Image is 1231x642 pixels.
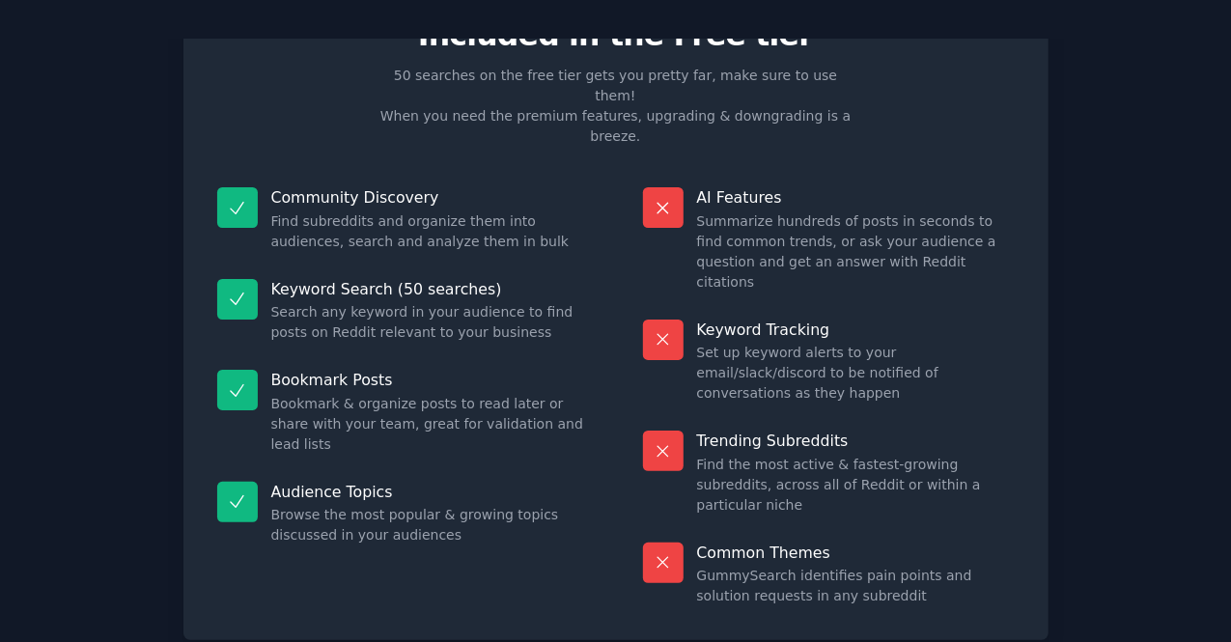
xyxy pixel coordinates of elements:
p: Community Discovery [271,187,589,208]
p: Trending Subreddits [697,431,1015,451]
p: Bookmark Posts [271,370,589,390]
p: Common Themes [697,543,1015,563]
p: 50 searches on the free tier gets you pretty far, make sure to use them! When you need the premiu... [373,66,859,147]
dd: Set up keyword alerts to your email/slack/discord to be notified of conversations as they happen [697,343,1015,404]
p: Keyword Search (50 searches) [271,279,589,299]
dd: Browse the most popular & growing topics discussed in your audiences [271,505,589,545]
p: Keyword Tracking [697,320,1015,340]
dd: Search any keyword in your audience to find posts on Reddit relevant to your business [271,302,589,343]
dd: Summarize hundreds of posts in seconds to find common trends, or ask your audience a question and... [697,211,1015,293]
dd: Bookmark & organize posts to read later or share with your team, great for validation and lead lists [271,394,589,455]
dd: GummySearch identifies pain points and solution requests in any subreddit [697,566,1015,606]
dd: Find the most active & fastest-growing subreddits, across all of Reddit or within a particular niche [697,455,1015,516]
p: Audience Topics [271,482,589,502]
dd: Find subreddits and organize them into audiences, search and analyze them in bulk [271,211,589,252]
p: AI Features [697,187,1015,208]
